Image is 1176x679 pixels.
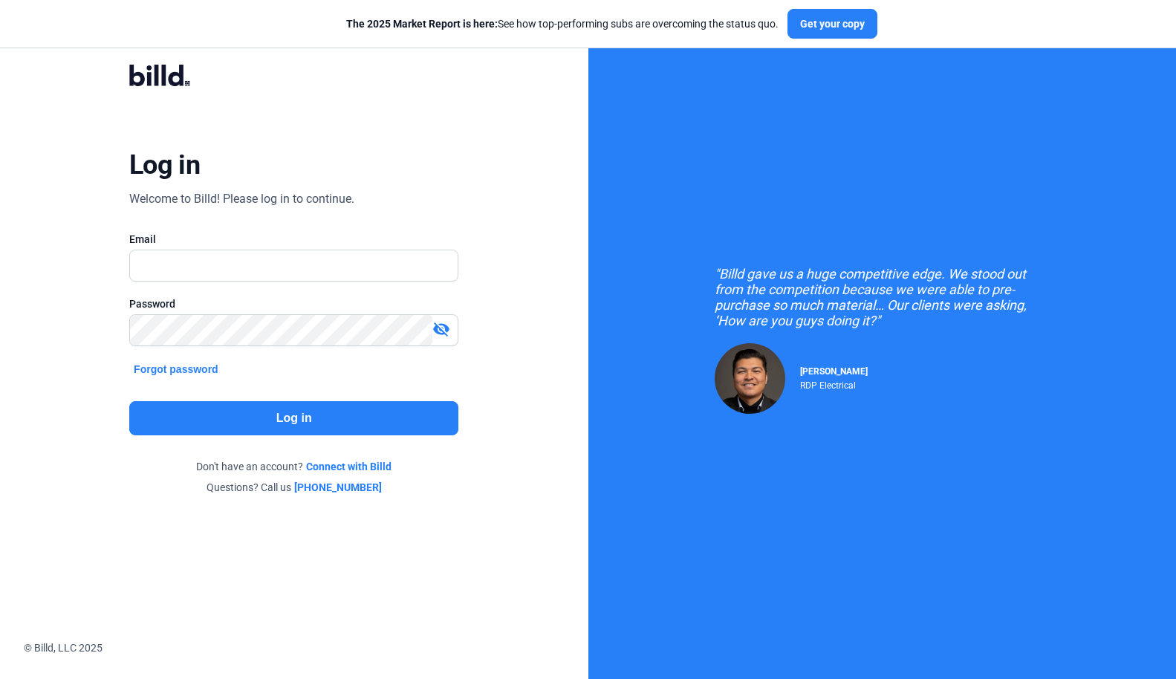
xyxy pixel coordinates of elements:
img: Raul Pacheco [715,343,785,414]
div: See how top-performing subs are overcoming the status quo. [346,16,779,31]
div: Don't have an account? [129,459,458,474]
button: Log in [129,401,458,435]
div: "Billd gave us a huge competitive edge. We stood out from the competition because we were able to... [715,266,1049,328]
div: RDP Electrical [800,377,868,391]
div: Log in [129,149,200,181]
mat-icon: visibility_off [432,320,450,338]
a: Connect with Billd [306,459,392,474]
div: Email [129,232,458,247]
div: Welcome to Billd! Please log in to continue. [129,190,354,208]
div: Password [129,296,458,311]
span: [PERSON_NAME] [800,366,868,377]
button: Forgot password [129,361,223,377]
span: The 2025 Market Report is here: [346,18,498,30]
button: Get your copy [787,9,877,39]
a: [PHONE_NUMBER] [294,480,382,495]
div: Questions? Call us [129,480,458,495]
